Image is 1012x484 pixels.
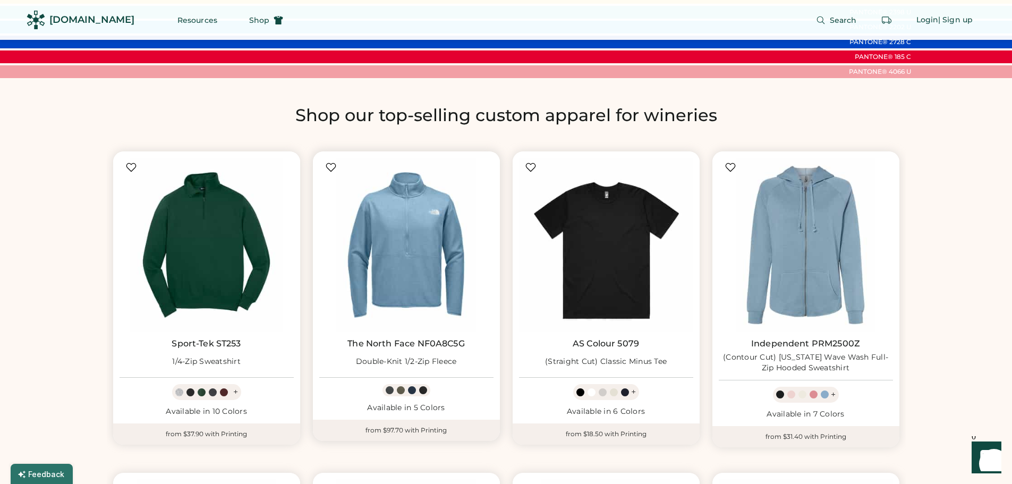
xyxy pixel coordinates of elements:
[165,10,230,31] button: Resources
[249,16,269,24] span: Shop
[356,356,457,367] div: Double-Knit 1/2-Zip Fleece
[513,423,700,445] div: from $18.50 with Printing
[751,338,860,349] a: Independent PRM2500Z
[49,13,134,27] div: [DOMAIN_NAME]
[347,338,464,349] a: The North Face NF0A8C5G
[233,386,238,398] div: +
[319,403,494,413] div: Available in 5 Colors
[107,105,906,126] h2: Shop our top-selling custom apparel for wineries
[519,158,693,332] img: AS Colour 5079 (Straight Cut) Classic Minus Tee
[120,406,294,417] div: Available in 10 Colors
[113,423,300,445] div: from $37.90 with Printing
[712,426,899,447] div: from $31.40 with Printing
[519,406,693,417] div: Available in 6 Colors
[803,10,870,31] button: Search
[719,352,893,373] div: (Contour Cut) [US_STATE] Wave Wash Full-Zip Hooded Sweatshirt
[876,10,897,31] button: Retrieve an order
[313,420,500,441] div: from $97.70 with Printing
[631,386,636,398] div: +
[573,338,639,349] a: AS Colour 5079
[545,356,667,367] div: (Straight Cut) Classic Minus Tee
[719,409,893,420] div: Available in 7 Colors
[916,15,939,26] div: Login
[172,356,241,367] div: 1/4-Zip Sweatshirt
[962,436,1007,482] iframe: Front Chat
[831,389,836,401] div: +
[27,11,45,29] img: Rendered Logo - Screens
[120,158,294,332] img: Sport-Tek ST253 1/4-Zip Sweatshirt
[172,338,241,349] a: Sport-Tek ST253
[719,158,893,332] img: Independent Trading Co. PRM2500Z (Contour Cut) California Wave Wash Full-Zip Hooded Sweatshirt
[938,15,973,26] div: | Sign up
[830,16,857,24] span: Search
[236,10,296,31] button: Shop
[319,158,494,332] img: The North Face NF0A8C5G Double-Knit 1/2-Zip Fleece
